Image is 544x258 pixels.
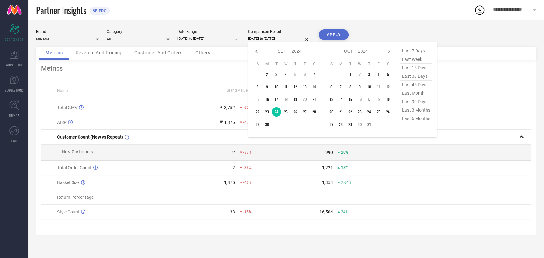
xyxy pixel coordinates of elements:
[253,95,262,104] td: Sun Sep 15 2024
[57,120,67,125] span: AISP
[336,82,345,92] td: Mon Oct 07 2024
[272,61,281,66] th: Tuesday
[262,95,272,104] td: Mon Sep 16 2024
[36,29,99,34] div: Brand
[243,180,252,185] span: -43%
[291,61,300,66] th: Thursday
[281,95,291,104] td: Wed Sep 18 2024
[107,29,170,34] div: Category
[262,82,272,92] td: Mon Sep 09 2024
[253,48,260,55] div: Previous month
[300,95,309,104] td: Fri Sep 20 2024
[383,61,393,66] th: Saturday
[336,95,345,104] td: Mon Oct 14 2024
[345,95,355,104] td: Tue Oct 15 2024
[336,107,345,117] td: Mon Oct 21 2024
[341,180,351,185] span: 7.64%
[177,35,240,42] input: Select date range
[345,120,355,129] td: Tue Oct 29 2024
[272,107,281,117] td: Tue Sep 24 2024
[355,120,364,129] td: Wed Oct 30 2024
[9,113,19,118] span: TRENDS
[374,95,383,104] td: Fri Oct 18 2024
[364,95,374,104] td: Thu Oct 17 2024
[57,180,79,185] span: Basket Size
[309,82,319,92] td: Sat Sep 14 2024
[383,95,393,104] td: Sat Oct 19 2024
[325,150,333,155] div: 990
[364,107,374,117] td: Thu Oct 24 2024
[291,95,300,104] td: Thu Sep 19 2024
[253,61,262,66] th: Sunday
[336,120,345,129] td: Mon Oct 28 2024
[400,106,432,114] span: last 3 months
[322,180,333,185] div: 1,354
[400,55,432,64] span: last week
[300,61,309,66] th: Friday
[400,89,432,97] span: last month
[232,165,235,170] div: 2
[309,61,319,66] th: Saturday
[262,107,272,117] td: Mon Sep 23 2024
[309,107,319,117] td: Sat Sep 28 2024
[300,107,309,117] td: Fri Sep 27 2024
[195,50,210,55] span: Others
[322,165,333,170] div: 1,221
[253,70,262,79] td: Sun Sep 01 2024
[291,82,300,92] td: Thu Sep 12 2024
[224,180,235,185] div: 1,875
[355,95,364,104] td: Wed Oct 16 2024
[6,62,23,67] span: WORKSPACE
[272,95,281,104] td: Tue Sep 17 2024
[232,195,235,200] div: —
[5,37,24,42] span: SCORECARDS
[134,50,182,55] span: Customer And Orders
[341,150,348,155] span: 20%
[220,120,235,125] div: ₹ 1,876
[474,4,485,16] div: Open download list
[281,70,291,79] td: Wed Sep 04 2024
[400,64,432,72] span: last 15 days
[281,107,291,117] td: Wed Sep 25 2024
[262,61,272,66] th: Monday
[253,120,262,129] td: Sun Sep 29 2024
[57,88,68,93] span: Name
[36,4,86,17] span: Partner Insights
[300,82,309,92] td: Fri Sep 13 2024
[272,70,281,79] td: Tue Sep 03 2024
[355,82,364,92] td: Wed Oct 09 2024
[345,82,355,92] td: Tue Oct 08 2024
[272,82,281,92] td: Tue Sep 10 2024
[374,107,383,117] td: Fri Oct 25 2024
[57,105,78,110] span: Total GMV
[385,48,393,55] div: Next month
[364,82,374,92] td: Thu Oct 10 2024
[243,105,252,110] span: -62%
[97,8,106,13] span: PRO
[400,97,432,106] span: last 90 days
[5,88,24,92] span: SUGGESTIONS
[355,70,364,79] td: Wed Oct 02 2024
[46,50,63,55] span: Metrics
[227,88,248,92] span: Brand Value
[345,107,355,117] td: Tue Oct 22 2024
[57,165,92,170] span: Total Order Count
[364,70,374,79] td: Thu Oct 03 2024
[62,149,93,154] span: New Customers
[364,120,374,129] td: Thu Oct 31 2024
[329,195,333,200] div: —
[230,209,235,214] div: 33
[281,82,291,92] td: Wed Sep 11 2024
[383,82,393,92] td: Sat Oct 12 2024
[374,61,383,66] th: Friday
[243,210,252,214] span: -15%
[345,70,355,79] td: Tue Oct 01 2024
[319,209,333,214] div: 16,504
[248,35,311,42] input: Select comparison period
[262,120,272,129] td: Mon Sep 30 2024
[243,166,252,170] span: -33%
[253,107,262,117] td: Sun Sep 22 2024
[262,70,272,79] td: Mon Sep 02 2024
[243,150,252,155] span: -33%
[400,47,432,55] span: last 7 days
